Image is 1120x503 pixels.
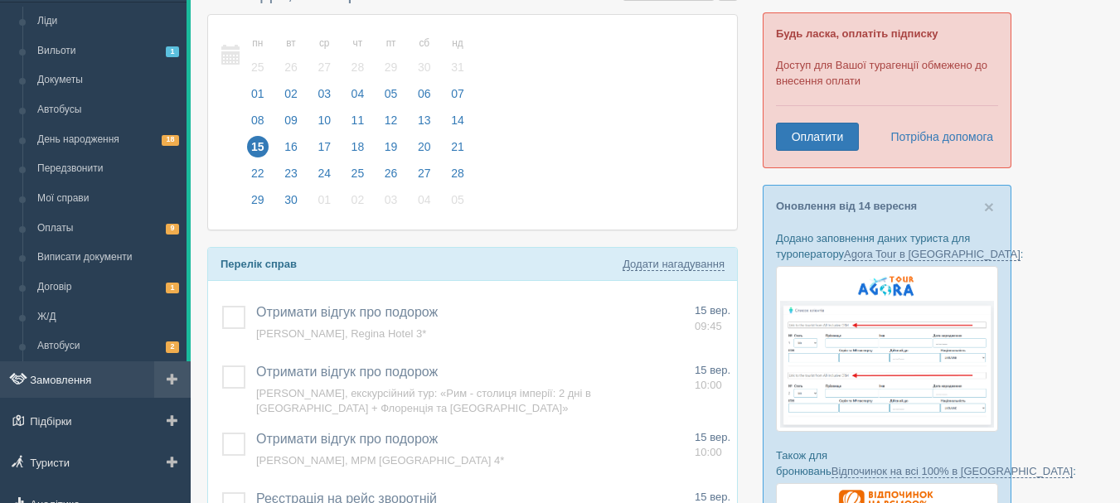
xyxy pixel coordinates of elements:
[313,109,335,131] span: 10
[242,164,274,191] a: 22
[30,273,187,302] a: Договір1
[623,258,725,271] a: Додати нагадування
[247,189,269,210] span: 29
[695,430,730,461] a: 15 вер. 10:00
[409,85,440,111] a: 06
[414,162,435,184] span: 27
[409,191,440,217] a: 04
[30,125,187,155] a: День народження18
[313,83,335,104] span: 03
[313,189,335,210] span: 01
[308,85,340,111] a: 03
[30,184,187,214] a: Мої справи
[308,111,340,138] a: 10
[442,27,469,85] a: нд 31
[695,431,730,443] span: 15 вер.
[30,7,187,36] a: Ліди
[280,109,302,131] span: 09
[376,191,407,217] a: 03
[414,83,435,104] span: 06
[342,111,374,138] a: 11
[275,138,307,164] a: 16
[247,36,269,51] small: пн
[776,266,998,432] img: agora-tour-%D1%84%D0%BE%D1%80%D0%BC%D0%B0-%D0%B1%D1%80%D0%BE%D0%BD%D1%8E%D0%B2%D0%B0%D0%BD%D0%BD%...
[414,36,435,51] small: сб
[162,135,179,146] span: 18
[347,189,369,210] span: 02
[166,46,179,57] span: 1
[308,138,340,164] a: 17
[376,164,407,191] a: 26
[256,432,438,446] span: Отримати відгук про подорож
[695,364,730,376] span: 15 вер.
[308,27,340,85] a: ср 27
[376,85,407,111] a: 05
[447,83,468,104] span: 07
[308,191,340,217] a: 01
[695,446,722,458] span: 10:00
[313,56,335,78] span: 27
[342,164,374,191] a: 25
[30,36,187,66] a: Вильоти1
[166,283,179,293] span: 1
[256,305,438,319] a: Отримати відгук про подорож
[381,136,402,157] span: 19
[442,138,469,164] a: 21
[414,109,435,131] span: 13
[695,320,722,332] span: 09:45
[447,162,468,184] span: 28
[242,191,274,217] a: 29
[381,56,402,78] span: 29
[447,56,468,78] span: 31
[256,327,426,340] a: [PERSON_NAME], Regina Hotel 3*
[695,363,730,394] a: 15 вер. 10:00
[376,138,407,164] a: 19
[275,191,307,217] a: 30
[30,243,187,273] a: Виписати документи
[844,248,1021,261] a: Agora Tour в [GEOGRAPHIC_DATA]
[409,27,440,85] a: сб 30
[347,109,369,131] span: 11
[442,191,469,217] a: 05
[30,302,187,332] a: Ж/Д
[313,162,335,184] span: 24
[381,189,402,210] span: 03
[342,191,374,217] a: 02
[30,331,187,361] a: Автобуси2
[347,83,369,104] span: 04
[447,36,468,51] small: нд
[247,56,269,78] span: 25
[776,230,998,262] p: Додано заповнення даних туриста для туроператору :
[695,303,730,334] a: 15 вер. 09:45
[275,85,307,111] a: 02
[776,123,859,151] a: Оплатити
[763,12,1011,168] div: Доступ для Вашої турагенції обмежено до внесення оплати
[275,27,307,85] a: вт 26
[280,36,302,51] small: вт
[442,85,469,111] a: 07
[247,162,269,184] span: 22
[776,447,998,479] p: Також для бронювань :
[442,111,469,138] a: 14
[342,138,374,164] a: 18
[414,189,435,210] span: 04
[376,27,407,85] a: пт 29
[832,465,1073,478] a: Відпочинок на всі 100% в [GEOGRAPHIC_DATA]
[166,224,179,235] span: 9
[376,111,407,138] a: 12
[409,138,440,164] a: 20
[242,85,274,111] a: 01
[256,454,504,467] a: [PERSON_NAME], MPM [GEOGRAPHIC_DATA] 4*
[347,136,369,157] span: 18
[308,164,340,191] a: 24
[414,56,435,78] span: 30
[242,111,274,138] a: 08
[409,111,440,138] a: 13
[256,387,591,415] a: [PERSON_NAME], екскурсійний тур: «Рим - столиця імперії: 2 дні в [GEOGRAPHIC_DATA] + Флоренція та...
[342,85,374,111] a: 04
[30,65,187,95] a: Докуметы
[247,83,269,104] span: 01
[409,164,440,191] a: 27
